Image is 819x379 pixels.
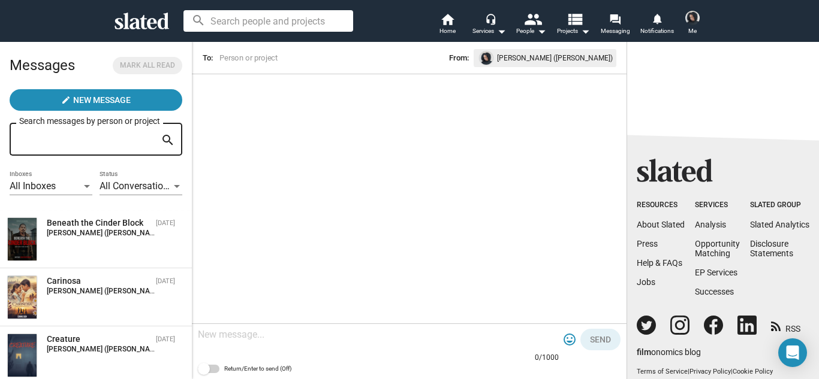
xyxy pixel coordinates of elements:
[601,24,630,38] span: Messaging
[468,12,510,38] button: Services
[439,24,456,38] span: Home
[100,180,173,192] span: All Conversations
[47,287,167,295] strong: [PERSON_NAME] ([PERSON_NAME]):
[10,89,182,111] button: New Message
[47,217,151,229] div: Beneath the Cinder Block
[637,258,682,268] a: Help & FAQs
[161,131,175,150] mat-icon: search
[203,53,213,62] span: To:
[685,11,700,25] img: Lania Stewart (Lania Kayell)
[637,347,651,357] span: film
[778,338,807,367] div: Open Intercom Messenger
[497,51,613,65] span: [PERSON_NAME] ([PERSON_NAME])
[516,24,546,38] div: People
[224,362,291,376] span: Return/Enter to send (Off)
[695,220,726,229] a: Analysis
[535,353,559,363] mat-hint: 0/1000
[480,51,493,65] img: undefined
[120,59,175,72] span: Mark all read
[733,368,773,375] a: Cookie Policy
[578,24,592,38] mat-icon: arrow_drop_down
[113,57,182,74] button: Mark all read
[637,368,688,375] a: Terms of Service
[218,52,363,64] input: Person or project
[510,12,552,38] button: People
[594,12,636,38] a: Messaging
[562,332,577,347] mat-icon: tag_faces
[695,201,740,210] div: Services
[637,277,655,287] a: Jobs
[651,13,663,24] mat-icon: notifications
[73,89,131,111] span: New Message
[61,95,71,105] mat-icon: create
[156,219,175,227] time: [DATE]
[524,10,541,28] mat-icon: people
[472,24,506,38] div: Services
[695,239,740,258] a: OpportunityMatching
[534,24,549,38] mat-icon: arrow_drop_down
[640,24,674,38] span: Notifications
[566,10,583,28] mat-icon: view_list
[47,345,167,353] strong: [PERSON_NAME] ([PERSON_NAME]):
[47,275,151,287] div: Carinosa
[183,10,353,32] input: Search people and projects
[731,368,733,375] span: |
[580,329,621,350] button: Send
[637,239,658,248] a: Press
[750,201,809,210] div: Slated Group
[494,24,508,38] mat-icon: arrow_drop_down
[636,12,678,38] a: Notifications
[637,220,685,229] a: About Slated
[695,287,734,296] a: Successes
[750,239,793,258] a: DisclosureStatements
[47,229,167,237] strong: [PERSON_NAME] ([PERSON_NAME]):
[688,24,697,38] span: Me
[750,220,809,229] a: Slated Analytics
[47,333,151,345] div: Creature
[771,316,800,335] a: RSS
[10,51,75,80] h2: Messages
[552,12,594,38] button: Projects
[156,335,175,343] time: [DATE]
[8,218,37,260] img: Beneath the Cinder Block
[8,276,37,319] img: Carinosa
[557,24,590,38] span: Projects
[485,13,496,24] mat-icon: headset_mic
[688,368,689,375] span: |
[678,8,707,40] button: Lania Stewart (Lania Kayell)Me
[156,277,175,285] time: [DATE]
[10,180,56,192] span: All Inboxes
[440,12,454,26] mat-icon: home
[637,201,685,210] div: Resources
[426,12,468,38] a: Home
[8,334,37,377] img: Creature
[609,13,621,25] mat-icon: forum
[695,268,737,277] a: EP Services
[637,337,701,358] a: filmonomics blog
[590,329,611,350] span: Send
[689,368,731,375] a: Privacy Policy
[449,51,469,65] span: From:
